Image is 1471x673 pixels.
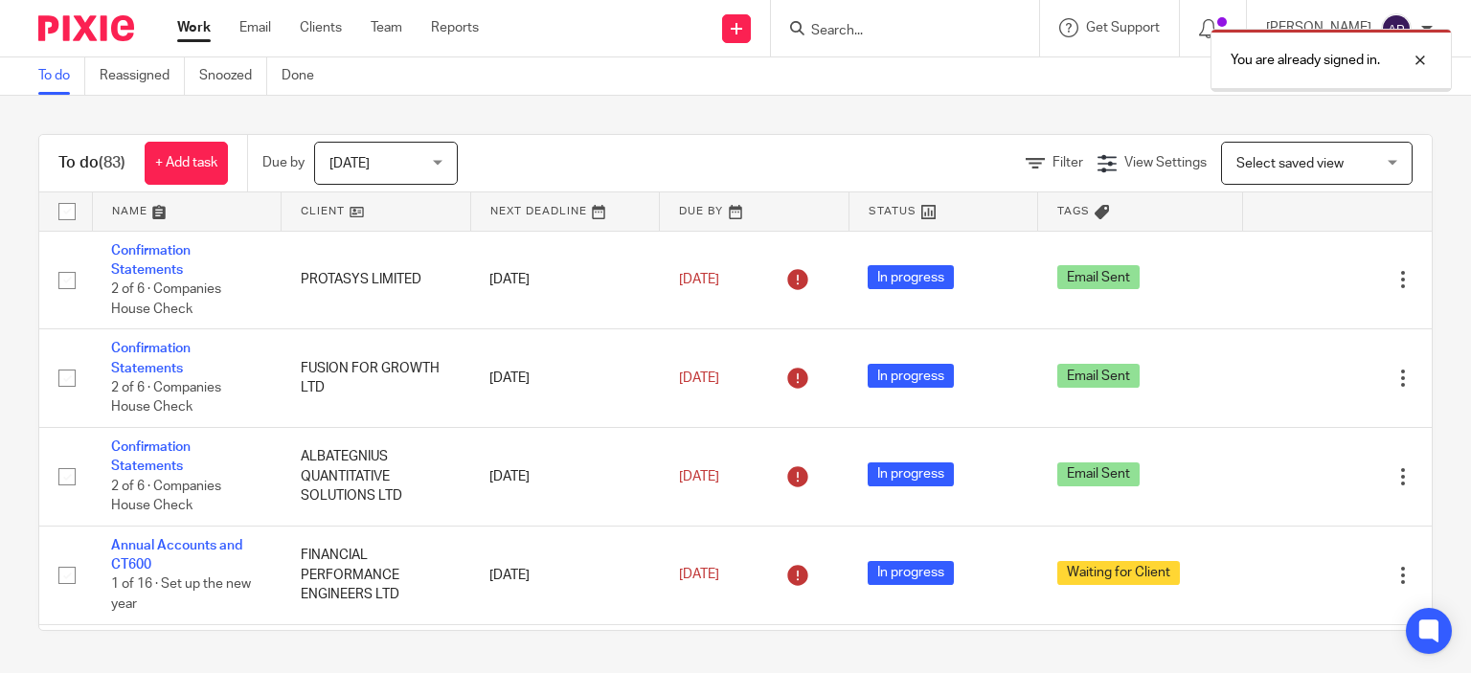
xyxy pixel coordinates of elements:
[470,428,660,527] td: [DATE]
[111,381,221,415] span: 2 of 6 · Companies House Check
[1057,561,1180,585] span: Waiting for Client
[1052,156,1083,169] span: Filter
[1231,51,1380,70] p: You are already signed in.
[868,561,954,585] span: In progress
[199,57,267,95] a: Snoozed
[111,342,191,374] a: Confirmation Statements
[470,231,660,329] td: [DATE]
[177,18,211,37] a: Work
[431,18,479,37] a: Reports
[111,440,191,473] a: Confirmation Statements
[111,480,221,513] span: 2 of 6 · Companies House Check
[470,526,660,624] td: [DATE]
[239,18,271,37] a: Email
[1236,157,1344,170] span: Select saved view
[1057,265,1140,289] span: Email Sent
[262,153,305,172] p: Due by
[282,57,328,95] a: Done
[1124,156,1207,169] span: View Settings
[145,142,228,185] a: + Add task
[282,428,471,527] td: ALBATEGNIUS QUANTITATIVE SOLUTIONS LTD
[111,282,221,316] span: 2 of 6 · Companies House Check
[679,273,719,286] span: [DATE]
[1057,364,1140,388] span: Email Sent
[100,57,185,95] a: Reassigned
[99,155,125,170] span: (83)
[868,364,954,388] span: In progress
[679,371,719,385] span: [DATE]
[282,526,471,624] td: FINANCIAL PERFORMANCE ENGINEERS LTD
[1381,13,1412,44] img: svg%3E
[1057,462,1140,486] span: Email Sent
[111,578,251,612] span: 1 of 16 · Set up the new year
[38,15,134,41] img: Pixie
[300,18,342,37] a: Clients
[38,57,85,95] a: To do
[679,569,719,582] span: [DATE]
[111,539,242,572] a: Annual Accounts and CT600
[679,470,719,483] span: [DATE]
[1057,206,1090,216] span: Tags
[868,265,954,289] span: In progress
[282,231,471,329] td: PROTASYS LIMITED
[868,462,954,486] span: In progress
[111,244,191,277] a: Confirmation Statements
[371,18,402,37] a: Team
[58,153,125,173] h1: To do
[470,329,660,428] td: [DATE]
[329,157,370,170] span: [DATE]
[282,329,471,428] td: FUSION FOR GROWTH LTD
